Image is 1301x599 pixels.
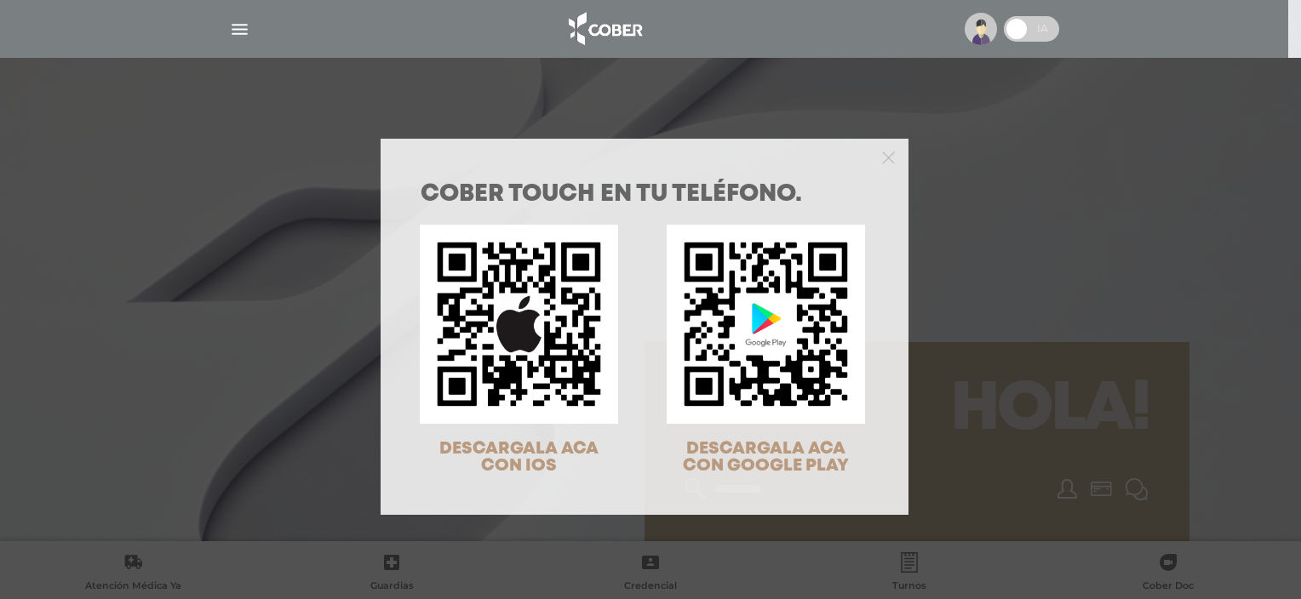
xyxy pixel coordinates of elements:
[882,149,895,164] button: Close
[420,225,618,423] img: qr-code
[421,183,868,207] h1: COBER TOUCH en tu teléfono.
[667,225,865,423] img: qr-code
[439,441,599,474] span: DESCARGALA ACA CON IOS
[683,441,849,474] span: DESCARGALA ACA CON GOOGLE PLAY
